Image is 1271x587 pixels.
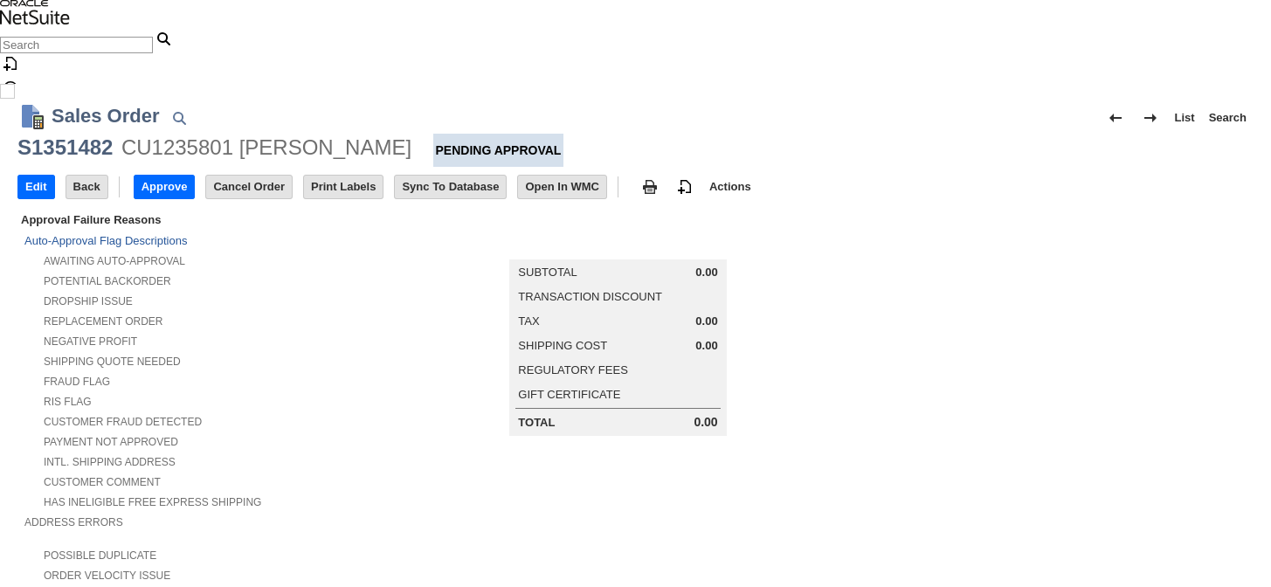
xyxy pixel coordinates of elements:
[44,456,176,468] a: Intl. Shipping Address
[44,436,178,448] a: Payment not approved
[169,107,190,128] img: Quick Find
[639,176,660,197] img: print.svg
[1140,107,1161,128] img: Next
[44,335,137,348] a: Negative Profit
[121,134,411,162] div: CU1235801 [PERSON_NAME]
[518,388,620,401] a: Gift Certificate
[694,415,717,430] span: 0.00
[702,180,758,193] a: Actions
[433,134,564,167] div: Pending Approval
[17,134,113,162] div: S1351482
[24,516,123,528] a: Address Errors
[44,570,170,582] a: Order Velocity Issue
[44,255,185,267] a: Awaiting Auto-Approval
[1105,107,1126,128] img: Previous
[44,496,261,508] a: Has Ineligible Free Express Shipping
[518,363,627,376] a: Regulatory Fees
[153,28,174,49] svg: Search
[395,176,506,198] input: Sync To Database
[695,314,717,328] span: 0.00
[18,176,54,198] input: Edit
[518,339,607,352] a: Shipping Cost
[24,234,187,247] a: Auto-Approval Flag Descriptions
[518,290,662,303] a: Transaction Discount
[44,549,156,562] a: Possible Duplicate
[695,266,717,280] span: 0.00
[509,231,726,259] caption: Summary
[518,416,555,429] a: Total
[44,315,162,328] a: Replacement Order
[1168,104,1202,132] a: List
[206,176,292,198] input: Cancel Order
[518,176,606,198] input: Open In WMC
[518,266,577,279] a: Subtotal
[1202,104,1254,132] a: Search
[44,295,133,307] a: Dropship Issue
[44,396,92,408] a: RIS flag
[135,176,195,198] input: Approve
[44,416,202,428] a: Customer Fraud Detected
[66,176,107,198] input: Back
[44,376,110,388] a: Fraud Flag
[518,314,539,328] a: Tax
[52,101,160,130] h1: Sales Order
[695,339,717,353] span: 0.00
[44,275,171,287] a: Potential Backorder
[44,476,161,488] a: Customer Comment
[304,176,383,198] input: Print Labels
[674,176,695,197] img: add-record.svg
[44,356,181,368] a: Shipping Quote Needed
[17,210,423,230] div: Approval Failure Reasons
